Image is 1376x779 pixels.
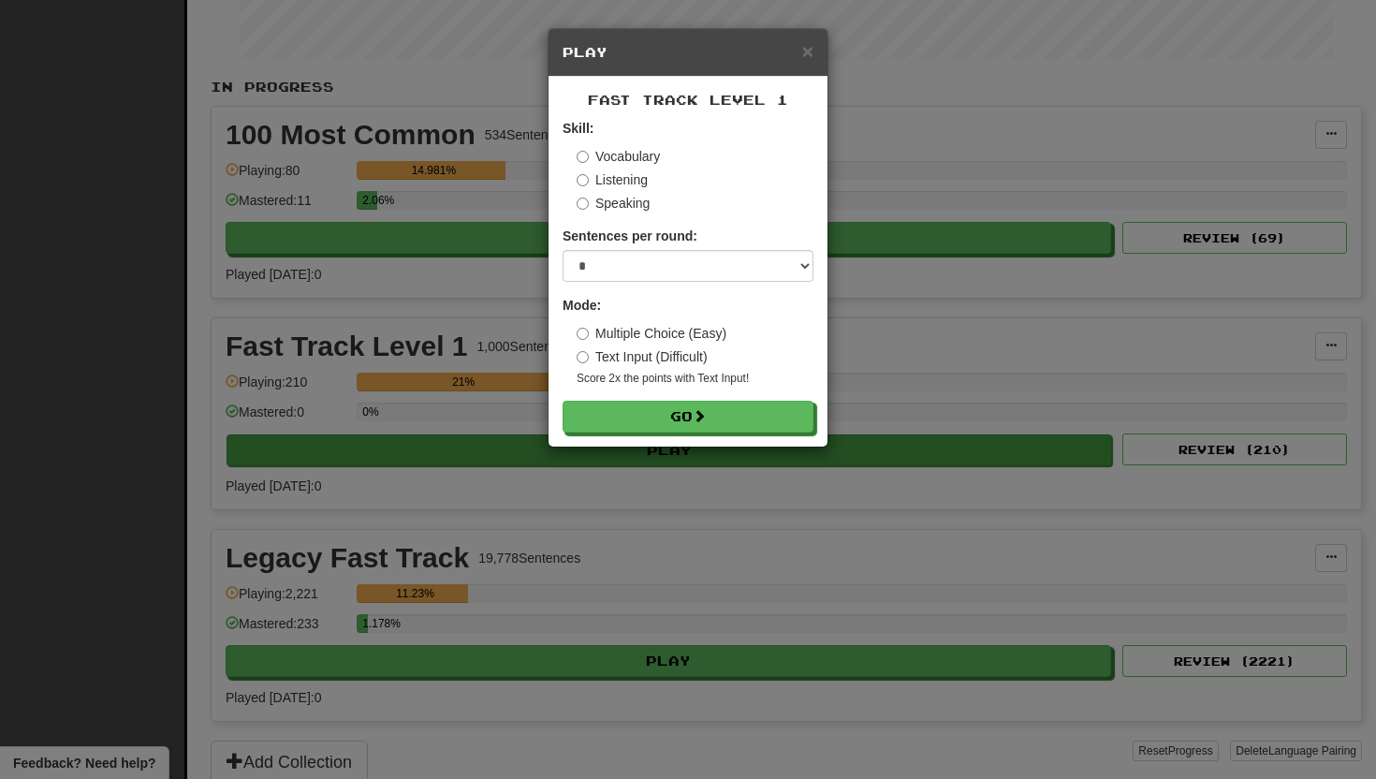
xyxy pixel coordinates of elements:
[577,324,726,343] label: Multiple Choice (Easy)
[577,371,813,387] small: Score 2x the points with Text Input !
[563,227,697,245] label: Sentences per round:
[802,40,813,62] span: ×
[577,174,589,186] input: Listening
[563,43,813,62] h5: Play
[577,351,589,363] input: Text Input (Difficult)
[577,170,648,189] label: Listening
[563,401,813,433] button: Go
[563,121,593,136] strong: Skill:
[577,194,650,213] label: Speaking
[577,198,589,210] input: Speaking
[588,92,788,108] span: Fast Track Level 1
[577,151,589,163] input: Vocabulary
[563,298,601,313] strong: Mode:
[802,41,813,61] button: Close
[577,347,708,366] label: Text Input (Difficult)
[577,147,660,166] label: Vocabulary
[577,328,589,340] input: Multiple Choice (Easy)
